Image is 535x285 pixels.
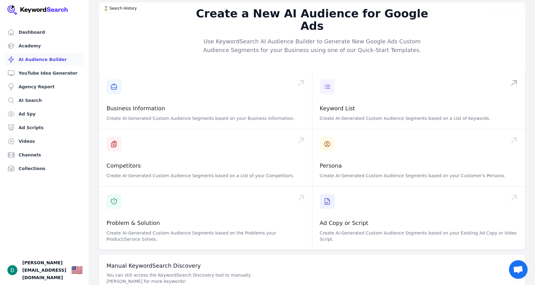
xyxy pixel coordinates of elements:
[492,4,524,13] button: Video Tutorial
[107,220,160,226] a: Problem & Solution
[320,105,355,112] a: Keyword List
[71,265,83,276] div: 🇺🇸
[5,40,84,52] a: Academy
[320,220,368,226] a: Ad Copy or Script
[5,81,84,93] a: Agency Report
[7,265,17,275] img: Daniel Maman
[5,94,84,107] a: AI Search
[5,162,84,175] a: Collections
[5,121,84,134] a: Ad Scripts
[22,259,66,281] span: [PERSON_NAME][EMAIL_ADDRESS][DOMAIN_NAME]
[107,262,518,270] h3: Manual KeywordSearch Discovery
[5,53,84,66] a: AI Audience Builder
[193,7,431,32] h2: Create a New AI Audience for Google Ads
[107,272,285,284] p: You can still access the KeywordSearch Discovery tool to manually [PERSON_NAME] for more keywords!
[7,265,17,275] button: Open user button
[100,4,140,13] button: ⌛️ Search History
[107,162,141,169] a: Competitors
[107,105,165,112] a: Business Information
[5,67,84,79] a: YouTube Idea Generator
[320,162,342,169] a: Persona
[71,264,83,276] button: 🇺🇸
[509,260,528,279] a: Open chat
[5,26,84,38] a: Dashboard
[5,149,84,161] a: Channels
[5,108,84,120] a: Ad Spy
[5,135,84,147] a: Videos
[7,5,68,15] img: Your Company
[193,37,431,55] p: Use KeywordSearch AI Audience Builder to Generate New Google Ads Custom Audience Segments for you...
